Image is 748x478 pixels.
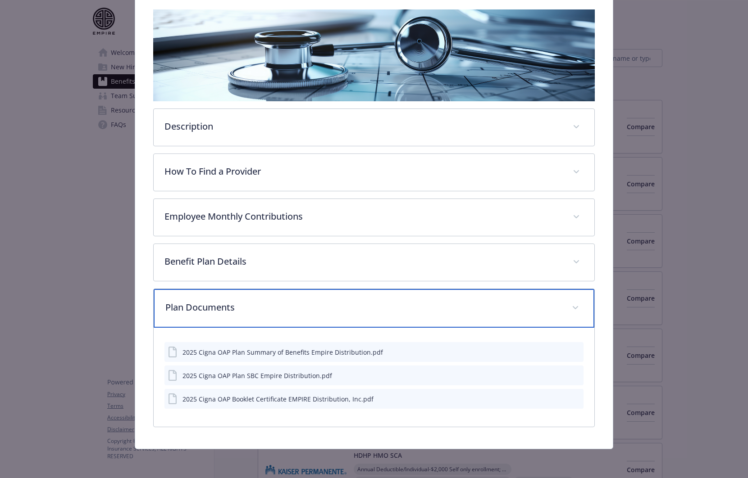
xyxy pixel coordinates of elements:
[572,394,580,404] button: preview file
[182,371,332,380] div: 2025 Cigna OAP Plan SBC Empire Distribution.pdf
[182,347,383,357] div: 2025 Cigna OAP Plan Summary of Benefits Empire Distribution.pdf
[164,165,562,178] p: How To Find a Provider
[557,371,565,380] button: download file
[165,301,561,314] p: Plan Documents
[154,289,594,328] div: Plan Documents
[154,109,594,146] div: Description
[153,9,595,101] img: banner
[182,394,374,404] div: 2025 Cigna OAP Booklet Certificate EMPIRE Distribution, Inc.pdf
[572,347,580,357] button: preview file
[557,347,565,357] button: download file
[557,394,565,404] button: download file
[164,210,562,223] p: Employee Monthly Contributions
[154,244,594,281] div: Benefit Plan Details
[154,328,594,427] div: Plan Documents
[164,120,562,133] p: Description
[164,255,562,268] p: Benefit Plan Details
[572,371,580,380] button: preview file
[154,154,594,191] div: How To Find a Provider
[154,199,594,236] div: Employee Monthly Contributions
